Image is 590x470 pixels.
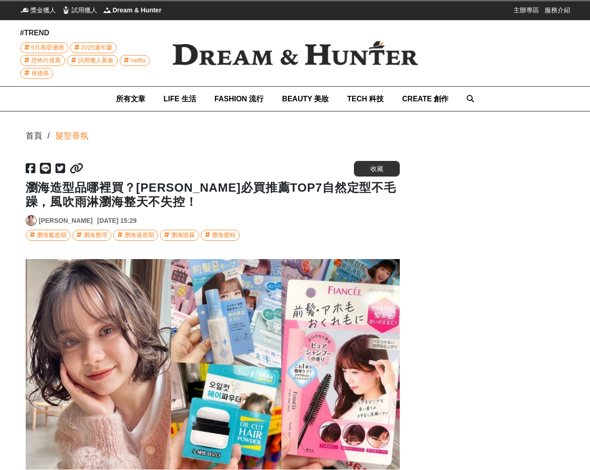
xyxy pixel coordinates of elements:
[20,28,158,39] div: #TREND
[81,43,112,53] span: 2025週年慶
[26,216,36,226] img: Avatar
[164,95,196,103] span: LIFE 生活
[215,87,264,111] a: FASHION 流行
[212,230,236,240] div: 瀏海蜜粉
[171,230,195,240] div: 瀏海噴霧
[70,42,116,53] a: 2025週年慶
[78,55,114,66] span: 試用獵人募集
[124,230,154,240] div: 瀏海過渡期
[282,95,329,103] span: BEAUTY 美妝
[201,230,240,241] a: 瀏海蜜粉
[26,181,400,209] h1: 瀏海造型品哪裡買？[PERSON_NAME]必買推薦TOP7自然定型不毛躁，風吹雨淋瀏海整天不失控！
[30,6,56,15] span: 獎金獵人
[116,87,145,111] a: 所有文章
[513,6,539,15] a: 主辦專區
[113,230,158,241] a: 瀏海過渡期
[20,68,53,79] a: 肯德基
[347,95,384,103] span: TECH 科技
[26,259,400,470] img: 3929f7ae-46de-4ed2-ae83-209cbeb346d1.jpg
[72,230,111,241] a: 瀏海整理
[113,6,162,15] span: Dream & Hunter
[48,130,50,142] div: /
[158,26,433,80] img: Dream & Hunter
[402,87,448,111] a: CREATE 創作
[31,55,61,66] span: 恐怖片推薦
[215,95,264,103] span: FASHION 流行
[26,215,37,226] a: Avatar
[61,6,97,15] a: 試用獵人試用獵人
[72,6,97,15] span: 試用獵人
[131,55,146,66] span: netflix
[67,55,118,66] a: 試用獵人募集
[164,87,196,111] a: LIFE 生活
[545,6,570,15] a: 服務介紹
[402,95,448,103] span: CREATE 創作
[26,130,42,142] div: 首頁
[116,95,145,103] span: 所有文章
[83,230,107,240] div: 瀏海整理
[354,161,400,177] button: 收藏
[31,68,49,78] span: 肯德基
[20,55,65,66] a: 恐怖片推薦
[20,6,56,15] a: 獎金獵人獎金獵人
[103,6,162,15] a: Dream & HunterDream & Hunter
[61,6,71,15] img: 試用獵人
[282,87,329,111] a: BEAUTY 美妝
[120,55,150,66] a: netflix
[26,230,71,241] a: 瀏海尷尬期
[39,216,93,226] a: [PERSON_NAME]
[31,43,64,53] span: 9月壽星優惠
[37,230,66,240] div: 瀏海尷尬期
[160,230,199,241] a: 瀏海噴霧
[55,130,88,142] a: 髮型香氛
[97,216,137,226] div: [DATE] 15:29
[103,6,112,15] img: Dream & Hunter
[20,6,29,15] img: 獎金獵人
[347,87,384,111] a: TECH 科技
[20,42,68,53] a: 9月壽星優惠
